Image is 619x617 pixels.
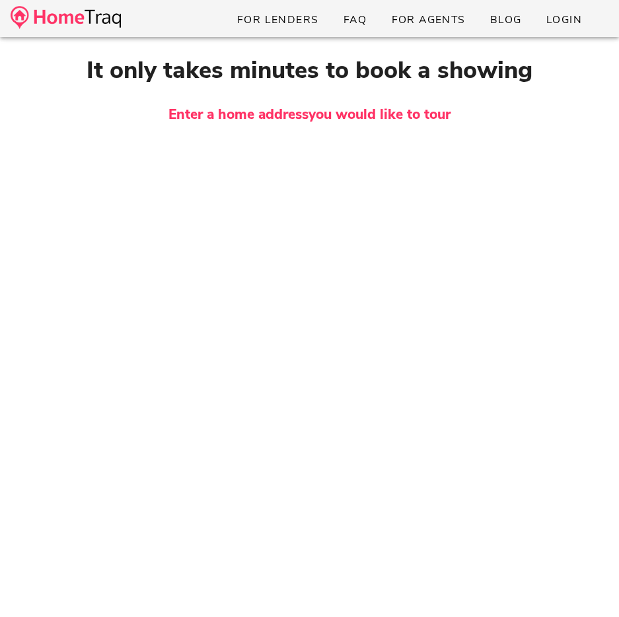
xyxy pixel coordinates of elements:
span: It only takes minutes to book a showing [87,54,532,87]
span: FAQ [343,13,367,27]
span: For Lenders [237,13,319,27]
span: For Agents [390,13,465,27]
span: Login [546,13,582,27]
span: Blog [490,13,522,27]
a: For Agents [380,8,476,32]
a: For Lenders [226,8,330,32]
img: desktop-logo.34a1112.png [11,6,121,29]
a: FAQ [332,8,378,32]
span: you would like to tour [309,105,451,124]
h3: Enter a home address [8,104,611,126]
a: Blog [479,8,532,32]
a: Login [535,8,593,32]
